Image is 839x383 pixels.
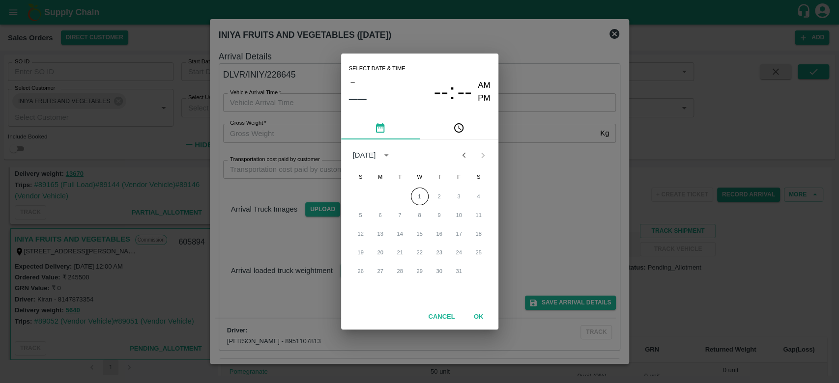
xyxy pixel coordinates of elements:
[463,308,494,326] button: OK
[470,167,488,187] span: Saturday
[434,79,448,105] button: --
[353,150,376,161] div: [DATE]
[411,167,429,187] span: Wednesday
[349,76,357,88] button: –
[372,167,389,187] span: Monday
[349,61,405,76] span: Select date & time
[457,79,472,105] button: --
[431,167,448,187] span: Thursday
[350,76,354,88] span: –
[420,116,498,139] button: pick time
[349,88,367,108] button: ––
[391,167,409,187] span: Tuesday
[352,167,370,187] span: Sunday
[378,147,394,163] button: calendar view is open, switch to year view
[449,79,455,105] span: :
[478,79,491,92] button: AM
[341,116,420,139] button: pick date
[450,167,468,187] span: Friday
[455,146,473,164] button: Previous month
[424,308,459,326] button: Cancel
[411,188,429,205] button: 1
[478,92,491,105] button: PM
